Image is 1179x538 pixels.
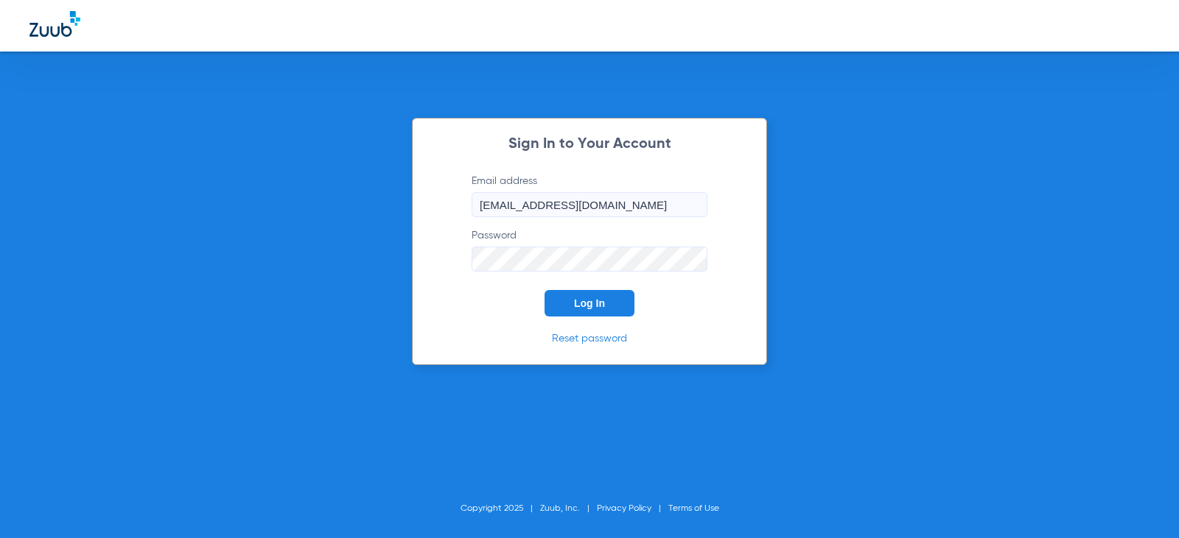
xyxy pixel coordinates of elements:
[597,504,651,513] a: Privacy Policy
[552,333,627,344] a: Reset password
[668,504,719,513] a: Terms of Use
[472,192,707,217] input: Email address
[29,11,80,37] img: Zuub Logo
[472,174,707,217] label: Email address
[545,290,634,316] button: Log In
[540,501,597,516] li: Zuub, Inc.
[574,297,605,309] span: Log In
[472,228,707,272] label: Password
[461,501,540,516] li: Copyright 2025
[449,137,730,152] h2: Sign In to Your Account
[472,247,707,272] input: Password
